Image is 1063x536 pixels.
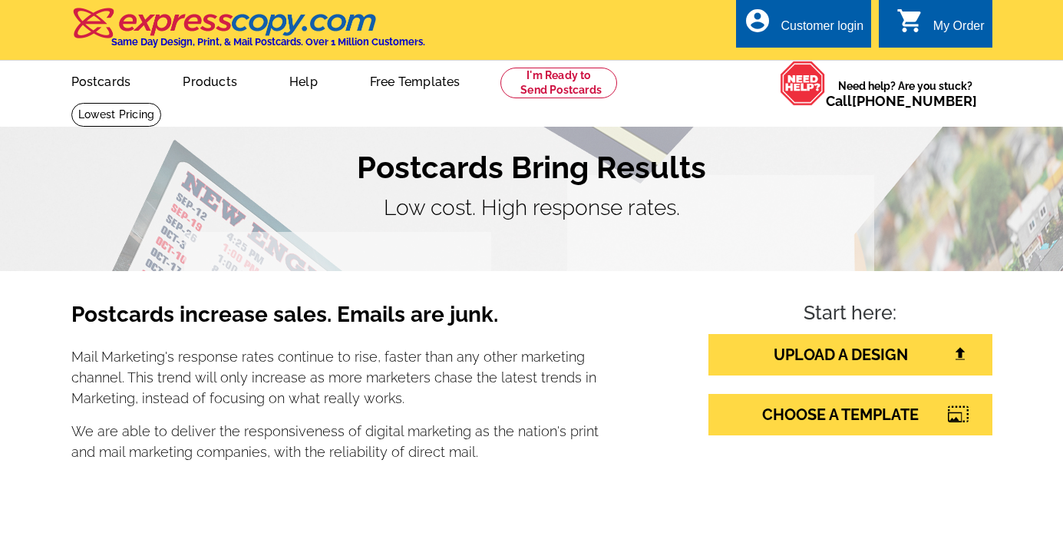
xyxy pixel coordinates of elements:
p: Mail Marketing's response rates continue to rise, faster than any other marketing channel. This t... [71,346,599,409]
a: account_circle Customer login [744,17,863,36]
div: My Order [933,19,985,41]
h1: Postcards Bring Results [71,149,992,186]
a: Same Day Design, Print, & Mail Postcards. Over 1 Million Customers. [71,18,425,48]
a: Help [265,62,342,98]
h4: Same Day Design, Print, & Mail Postcards. Over 1 Million Customers. [111,36,425,48]
i: shopping_cart [896,7,924,35]
p: Low cost. High response rates. [71,192,992,224]
a: [PHONE_NUMBER] [852,93,977,109]
p: We are able to deliver the responsiveness of digital marketing as the nation's print and mail mar... [71,421,599,462]
img: help [780,61,826,106]
a: UPLOAD A DESIGN [708,334,992,376]
h3: Postcards increase sales. Emails are junk. [71,302,599,340]
a: Postcards [47,62,156,98]
a: shopping_cart My Order [896,17,985,36]
span: Call [826,93,977,109]
a: Free Templates [345,62,485,98]
a: Products [158,62,262,98]
h4: Start here: [708,302,992,328]
div: Customer login [781,19,863,41]
a: CHOOSE A TEMPLATE [708,394,992,435]
i: account_circle [744,7,771,35]
span: Need help? Are you stuck? [826,78,985,109]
